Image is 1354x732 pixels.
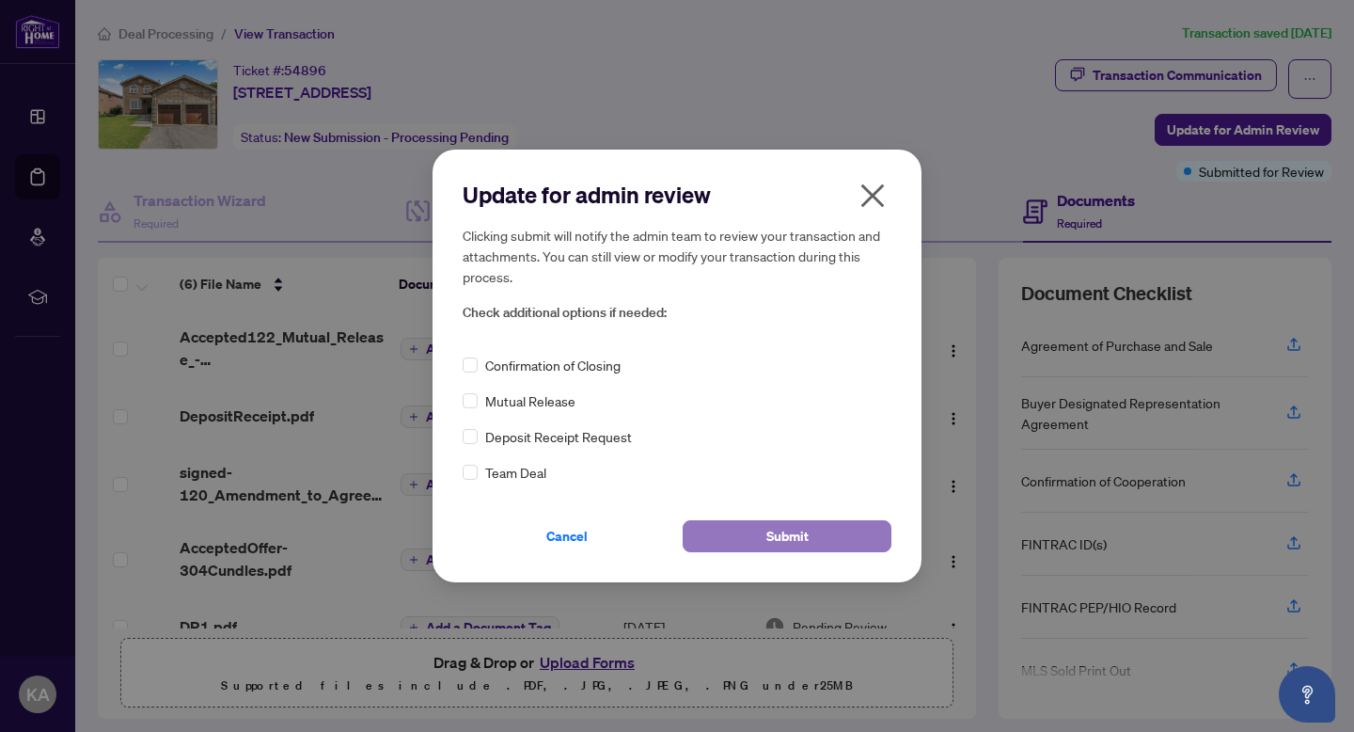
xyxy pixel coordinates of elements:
span: Cancel [546,521,588,551]
button: Cancel [463,520,671,552]
h5: Clicking submit will notify the admin team to review your transaction and attachments. You can st... [463,225,891,287]
span: Submit [766,521,809,551]
h2: Update for admin review [463,180,891,210]
span: Check additional options if needed: [463,302,891,324]
button: Open asap [1279,666,1335,723]
span: Team Deal [485,462,546,483]
span: close [858,181,888,211]
span: Deposit Receipt Request [485,426,632,447]
span: Confirmation of Closing [485,355,621,375]
button: Submit [683,520,891,552]
span: Mutual Release [485,390,575,411]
